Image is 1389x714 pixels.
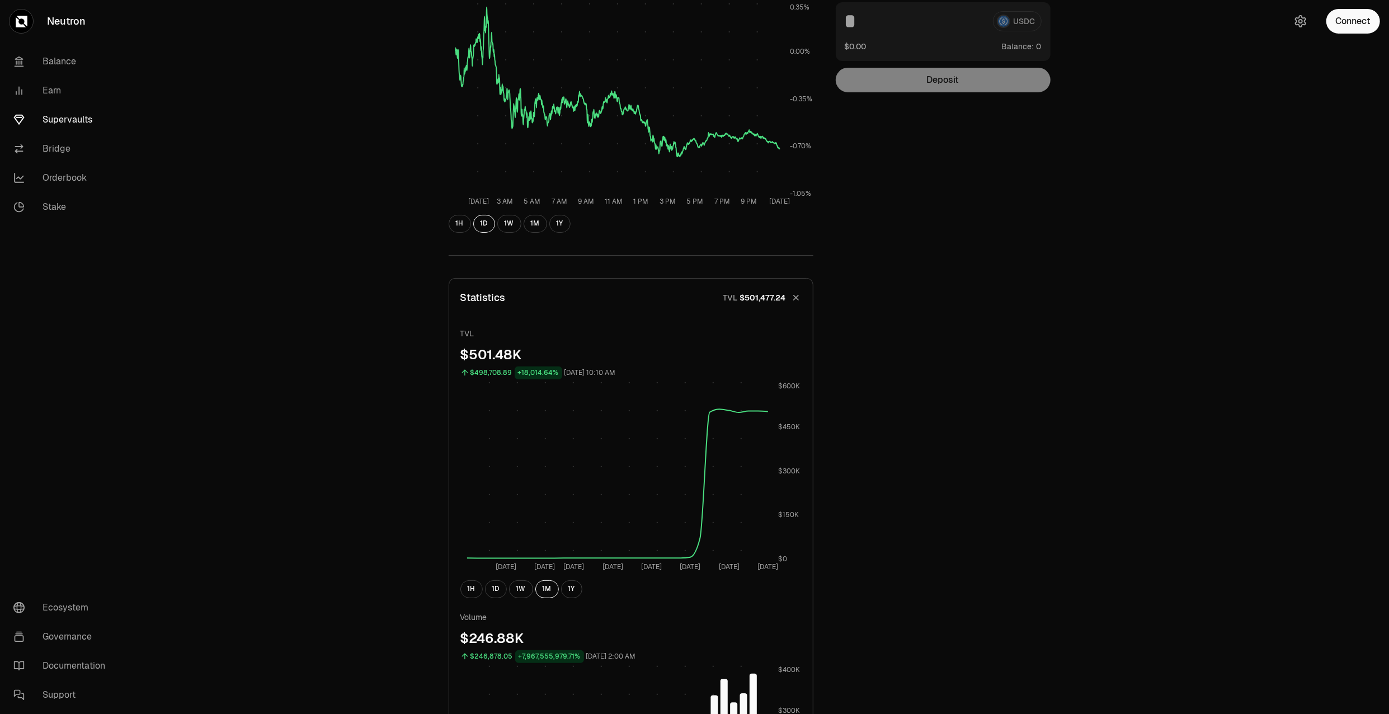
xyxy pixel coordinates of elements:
div: $498,708.89 [470,367,512,379]
button: 1Y [561,580,582,598]
button: 1Y [549,215,571,233]
div: $246,878.05 [470,650,513,663]
p: Statistics [460,290,506,306]
tspan: $300K [778,467,800,476]
tspan: $400K [778,665,800,674]
div: $501.48K [460,346,802,364]
div: [DATE] 10:10 AM [564,367,616,379]
button: $0.00 [845,40,867,52]
tspan: [DATE] [769,197,790,206]
tspan: [DATE] [719,562,740,571]
tspan: $600K [778,382,800,391]
tspan: 5 AM [524,197,540,206]
a: Earn [4,76,121,105]
tspan: $450K [778,422,800,431]
div: $246.88K [460,630,802,647]
tspan: [DATE] [641,562,662,571]
tspan: [DATE] [495,562,516,571]
tspan: 5 PM [686,197,703,206]
tspan: -0.70% [789,142,811,151]
button: 1D [473,215,495,233]
tspan: [DATE] [602,562,623,571]
tspan: 9 PM [741,197,757,206]
tspan: -0.35% [789,95,812,104]
button: 1M [524,215,547,233]
a: Governance [4,622,121,651]
tspan: 3 PM [660,197,676,206]
tspan: 11 AM [605,197,623,206]
tspan: 7 PM [714,197,729,206]
tspan: 3 AM [497,197,513,206]
tspan: $0 [778,555,787,563]
tspan: [DATE] [468,197,488,206]
tspan: [DATE] [563,562,584,571]
div: +18,014.64% [515,367,562,379]
a: Ecosystem [4,593,121,622]
button: 1H [460,580,483,598]
button: 1W [497,215,521,233]
p: Volume [460,612,802,623]
span: Balance: [1002,41,1034,52]
tspan: 9 AM [578,197,594,206]
a: Orderbook [4,163,121,192]
tspan: $150K [778,510,799,519]
tspan: 7 AM [551,197,567,206]
tspan: [DATE] [757,562,778,571]
a: Support [4,680,121,710]
a: Stake [4,192,121,222]
tspan: 1 PM [633,197,648,206]
span: $501,477.24 [740,292,786,303]
tspan: -1.05% [789,189,811,198]
a: Bridge [4,134,121,163]
button: Connect [1326,9,1380,34]
button: 1D [485,580,507,598]
tspan: 0.00% [789,47,809,56]
div: [DATE] 2:00 AM [586,650,636,663]
tspan: [DATE] [534,562,555,571]
tspan: [DATE] [680,562,700,571]
a: Documentation [4,651,121,680]
button: 1M [535,580,559,598]
button: StatisticsTVL$501,477.24 [449,279,813,317]
button: 1H [449,215,471,233]
p: TVL [723,292,738,303]
a: Balance [4,47,121,76]
p: TVL [460,328,802,339]
div: +7,967,555,979.71% [515,650,584,663]
tspan: 0.35% [789,3,809,12]
a: Supervaults [4,105,121,134]
button: 1W [509,580,533,598]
